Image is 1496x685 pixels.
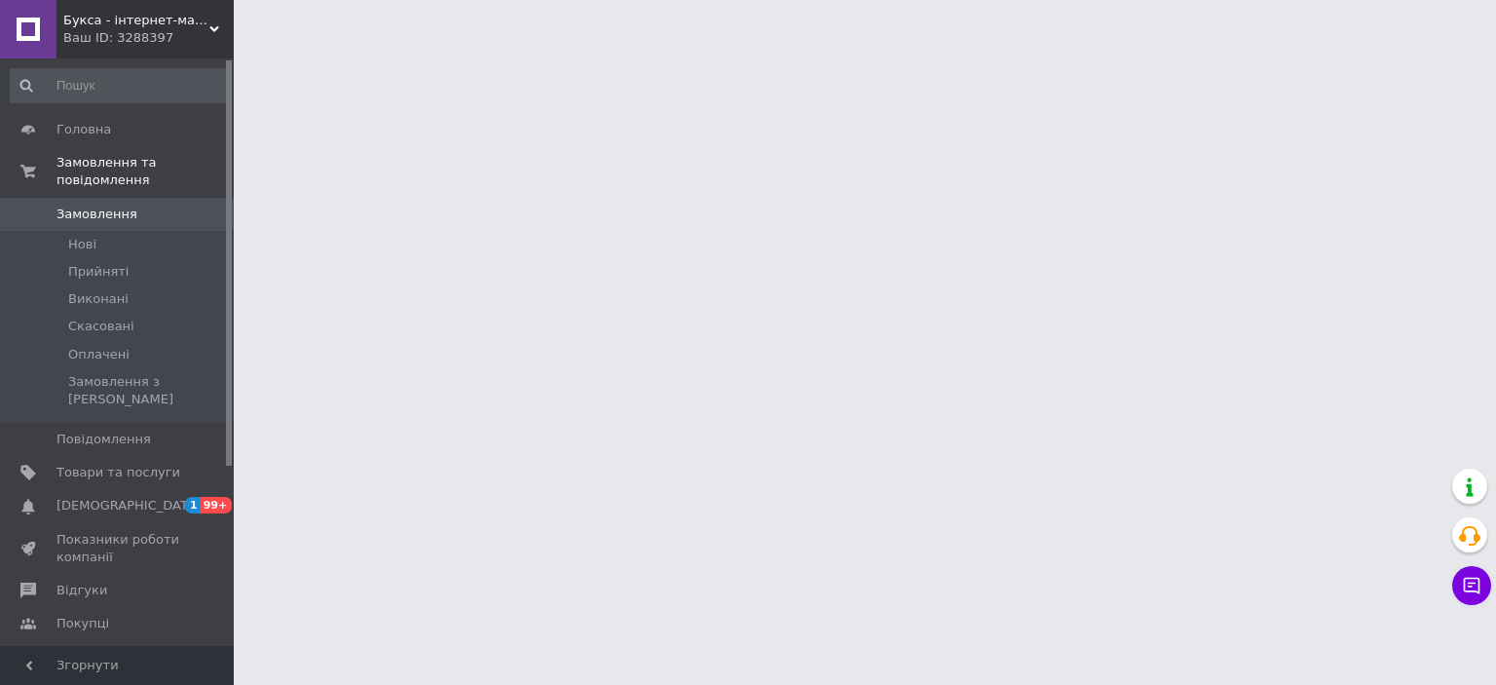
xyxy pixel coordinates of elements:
span: Покупці [56,615,109,632]
span: Скасовані [68,318,134,335]
input: Пошук [10,68,230,103]
span: Виконані [68,290,129,308]
button: Чат з покупцем [1452,566,1491,605]
span: 99+ [201,497,233,514]
span: Оплачені [68,346,130,363]
span: Нові [68,236,96,253]
span: [DEMOGRAPHIC_DATA] [56,497,201,514]
span: Показники роботи компанії [56,531,180,566]
span: Прийняті [68,263,129,281]
span: Відгуки [56,582,107,599]
span: 1 [185,497,201,514]
span: Замовлення [56,206,137,223]
span: Замовлення та повідомлення [56,154,234,189]
span: Товари та послуги [56,464,180,481]
span: Букса - інтернет-магазин книг, товарів для дітей та подарунків [63,12,209,29]
span: Повідомлення [56,431,151,448]
div: Ваш ID: 3288397 [63,29,234,47]
span: Замовлення з [PERSON_NAME] [68,373,228,408]
span: Головна [56,121,111,138]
